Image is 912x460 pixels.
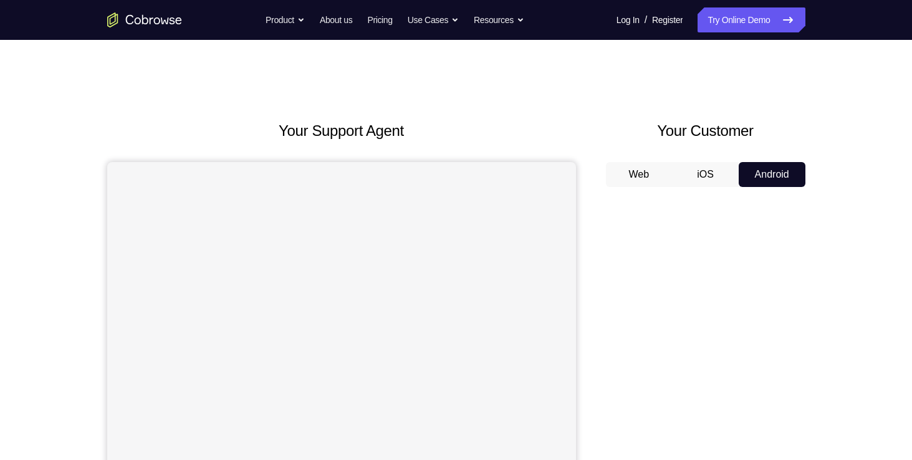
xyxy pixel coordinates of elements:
a: About us [320,7,352,32]
button: Use Cases [408,7,459,32]
button: Android [739,162,805,187]
h2: Your Customer [606,120,805,142]
button: Resources [474,7,524,32]
button: Product [266,7,305,32]
a: Register [652,7,683,32]
button: Web [606,162,673,187]
a: Go to the home page [107,12,182,27]
a: Log In [617,7,640,32]
a: Try Online Demo [698,7,805,32]
h2: Your Support Agent [107,120,576,142]
a: Pricing [367,7,392,32]
button: iOS [672,162,739,187]
span: / [645,12,647,27]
